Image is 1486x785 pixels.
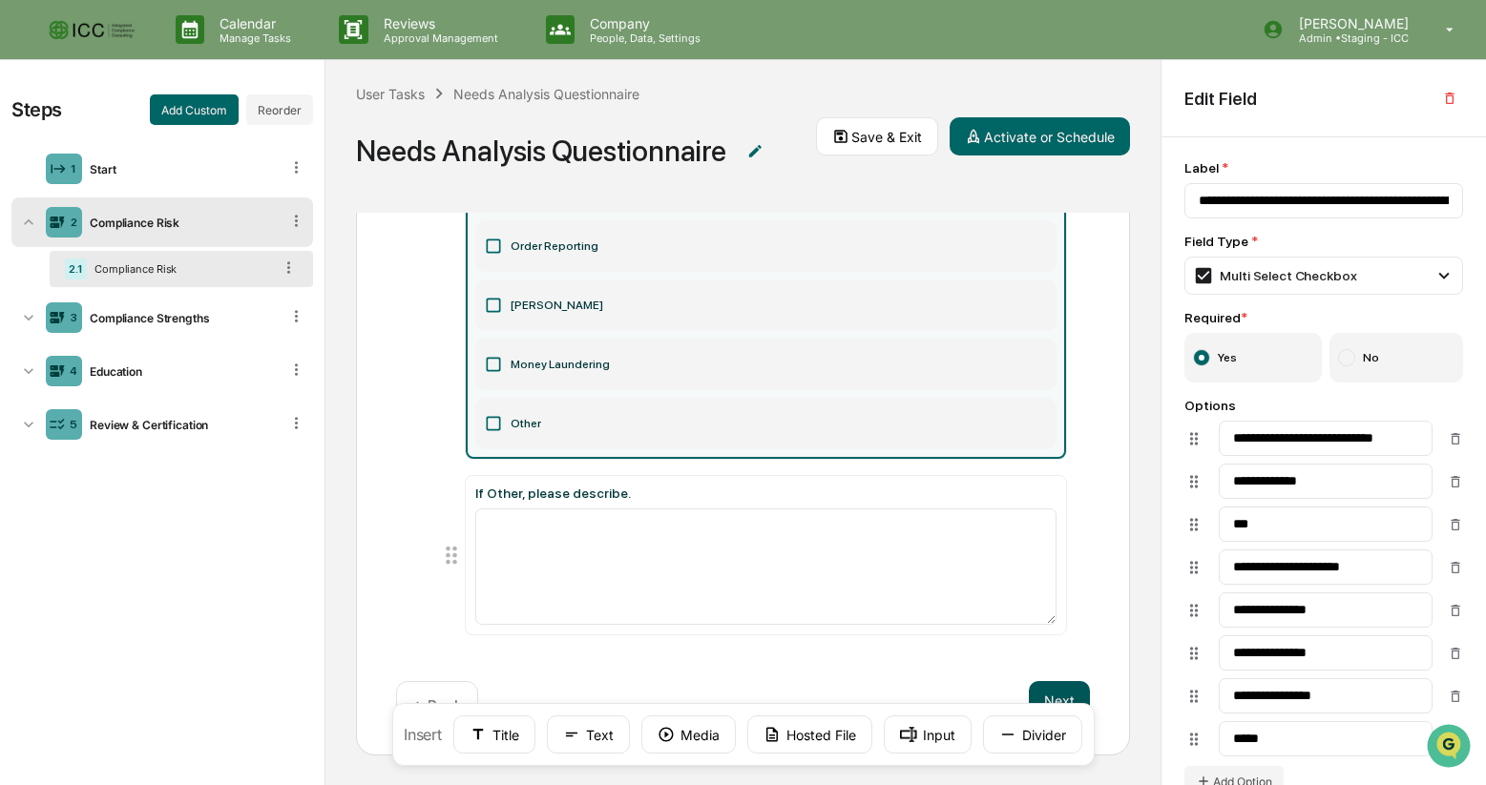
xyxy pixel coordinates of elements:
div: Start [82,162,280,176]
span: [DATE] [169,311,208,326]
div: User Tasks [356,86,425,102]
img: Additional Document Icon [745,142,764,161]
div: Steps [11,98,62,121]
label: [PERSON_NAME] [475,279,1057,331]
div: Multi Select Checkbox [1193,265,1357,286]
img: Steven Moralez [19,293,50,323]
div: 🖐️ [19,392,34,407]
p: Approval Management [368,31,508,45]
p: Reviews [368,15,508,31]
div: Needs Analysis Questionnaire [453,86,639,102]
p: People, Data, Settings [575,31,710,45]
button: Activate or Schedule [950,117,1130,155]
div: 5 [70,418,77,431]
p: Company [575,15,710,31]
span: [PERSON_NAME] [59,259,155,275]
span: • [158,259,165,275]
p: ← Back [412,697,462,715]
button: Media [641,715,736,754]
button: See all [296,208,347,231]
div: Education [82,364,280,379]
div: Start new chat [86,146,313,165]
div: Label [1184,160,1463,176]
span: Preclearance [38,390,123,409]
h2: Edit Field [1184,89,1257,109]
img: 1746055101610-c473b297-6a78-478c-a979-82029cc54cd1 [19,146,53,180]
div: 🔎 [19,428,34,444]
img: 4531339965365_218c74b014194aa58b9b_72.jpg [40,146,74,180]
button: Divider [983,715,1082,754]
label: No [1329,333,1464,382]
span: [PERSON_NAME] [59,311,155,326]
button: Save & Exit [816,117,938,155]
iframe: Open customer support [1425,722,1476,774]
div: Review & Certification [82,418,280,432]
span: • [158,311,165,326]
img: logo [46,16,137,43]
button: Title [453,715,535,754]
span: [DATE] [169,259,208,275]
label: Yes [1184,333,1322,382]
a: Powered byPylon [135,472,231,487]
label: Order Reporting [475,220,1057,272]
div: We're available if you need us! [86,165,262,180]
div: Compliance Risk [87,262,272,276]
div: If Other, please describe. [466,476,1067,634]
a: 🔎Data Lookup [11,419,128,453]
button: Add Custom [150,94,239,125]
button: Next [1029,681,1090,719]
div: 2 [71,216,77,229]
div: 1 [71,162,76,176]
button: Start new chat [324,152,347,175]
div: Field Type [1184,234,1463,249]
img: 1746055101610-c473b297-6a78-478c-a979-82029cc54cd1 [38,260,53,276]
p: Calendar [204,15,301,31]
button: Input [884,715,972,754]
div: Needs Analysis Questionnaire [356,134,726,168]
span: Data Lookup [38,426,120,445]
button: Hosted File [747,715,872,754]
div: Insert [391,703,1094,766]
button: Text [547,715,630,754]
span: Attestations [157,390,237,409]
div: If Other, please describe. [475,485,1057,501]
p: [PERSON_NAME] [1284,15,1418,31]
a: 🖐️Preclearance [11,382,131,417]
div: 2.1 [65,258,87,279]
div: 4 [70,364,77,378]
label: Money Laundering [475,339,1057,390]
div: Required [1184,310,1463,325]
a: 🗄️Attestations [131,382,244,417]
div: 🗄️ [138,392,154,407]
img: Jack Rasmussen [19,241,50,272]
div: 3 [70,311,77,324]
div: Options [1184,398,1463,413]
p: Manage Tasks [204,31,301,45]
p: Admin • Staging - ICC [1284,31,1418,45]
div: Compliance Strengths [82,311,280,325]
p: How can we help? [19,40,347,71]
div: Past conversations [19,212,128,227]
label: Other [475,398,1057,449]
button: Reorder [246,94,313,125]
span: Pylon [190,473,231,487]
div: Compliance Risk [82,216,280,230]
